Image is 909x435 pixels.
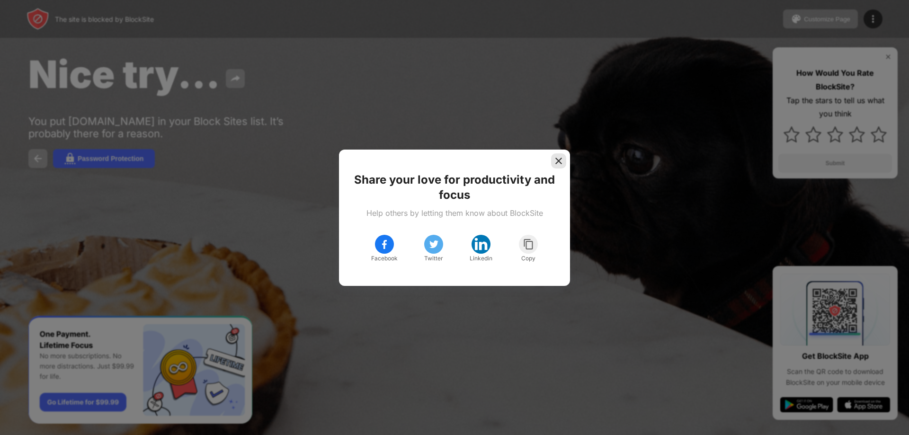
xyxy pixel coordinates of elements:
div: Share your love for productivity and focus [350,172,559,203]
img: linkedin.svg [473,237,489,252]
div: Facebook [371,254,398,263]
img: twitter.svg [428,239,439,250]
div: Copy [521,254,535,263]
div: Twitter [424,254,443,263]
div: Linkedin [470,254,492,263]
img: facebook.svg [379,239,390,250]
div: Help others by letting them know about BlockSite [366,208,543,218]
img: copy.svg [523,239,535,250]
